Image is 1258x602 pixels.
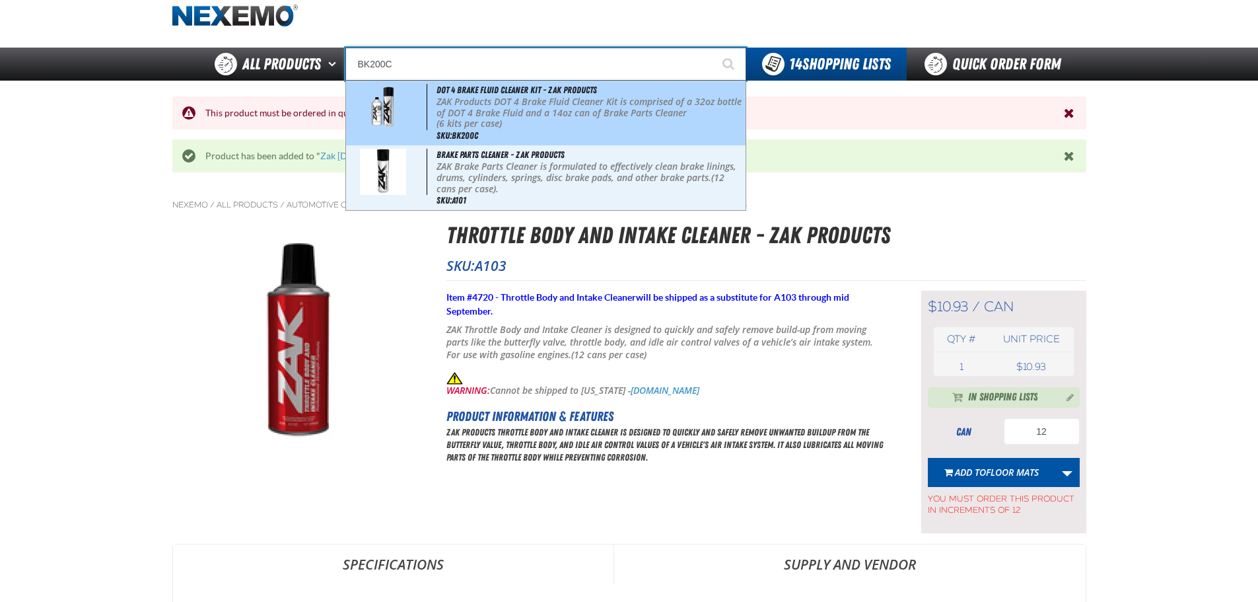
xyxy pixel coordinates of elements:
[360,149,406,195] img: 5b11587b99953488511631-a101_wo_nas.png
[446,372,888,397] p: Cannot be shipped to [US_STATE] -
[437,195,466,206] span: SKU:A101
[446,406,888,426] h2: Product Information & Features
[907,48,1086,81] a: Quick Order Form
[928,487,1080,516] span: You must order this product in increments of 12
[972,298,980,315] span: /
[446,218,1086,253] h1: Throttle Body and Intake Cleaner - ZAK Products
[955,466,1039,478] span: Add to
[437,118,743,130] p: (6 kits per case)
[437,130,478,141] span: SKU:BK200C
[1055,458,1080,487] a: More Actions
[984,298,1014,315] span: can
[437,161,743,194] p: ZAK Brake Parts Cleaner is formulated to effectively clean brake linings, drums, cylinders, sprin...
[989,357,1073,376] td: $10.93
[631,384,699,396] a: [DOMAIN_NAME]
[1004,418,1080,445] input: Product Quantity
[446,256,1086,275] p: SKU:
[1061,146,1080,166] button: Close the Notification
[210,200,215,210] span: /
[928,298,968,315] span: $10.93
[472,292,636,303] strong: 4720 - Throttle Body and Intake Cleaner
[446,426,888,464] p: ZAK Products Throttle Body and Intake Cleaner is designed to quickly and safely remove unwanted b...
[437,149,565,160] span: Brake Parts Cleaner - ZAK Products
[437,96,743,119] p: ZAK Products DOT 4 Brake Fluid Cleaner Kit is comprised of a 32oz bottle of DOT 4 Brake Fluid and...
[242,52,321,76] span: All Products
[173,218,423,468] img: Throttle Body and Intake Cleaner - ZAK Products
[989,327,1073,352] th: Unit price
[713,48,746,81] button: Start Searching
[614,545,1086,584] a: Supply and Vendor
[986,466,1039,478] span: FLOOR MATS
[968,390,1037,406] span: In Shopping Lists
[1061,103,1080,123] button: Close the Notification
[172,200,208,210] a: Nexemo
[287,200,388,210] a: Automotive Chemicals
[1056,389,1077,404] button: Manage current product in the Shopping List
[960,361,963,373] span: 1
[789,55,891,73] span: Shopping Lists
[324,48,345,81] button: Open All Products pages
[217,200,278,210] a: All Products
[475,256,507,275] span: A103
[172,5,298,28] img: Nexemo logo
[172,200,1086,210] nav: Breadcrumbs
[280,200,285,210] span: /
[195,150,1064,163] div: Product has been added to " "
[746,48,907,81] button: You have 14 Shopping Lists. Open to view details
[446,324,888,361] p: ZAK Throttle Body and Intake Cleaner is designed to quickly and safely remove build-up from movin...
[353,84,413,130] img: 5b11588278964722852901-bk200c_wo_nascar.png
[437,85,597,95] span: DOT 4 Brake Fluid Cleaner Kit - ZAK Products
[173,545,613,584] a: Specifications
[928,458,1055,487] button: Add toFLOOR MATS
[928,425,1000,439] div: can
[446,292,849,317] span: Item # will be shipped as a substitute for A103 through mid September.
[172,5,298,28] a: Home
[789,55,802,73] strong: 14
[934,327,990,352] th: Qty #
[446,384,490,396] span: WARNING:
[345,48,746,81] input: Search
[446,372,463,385] img: P65 Warning
[195,107,1064,120] div: This product must be ordered in quantities of "12"
[320,151,367,161] a: Zak [DATE]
